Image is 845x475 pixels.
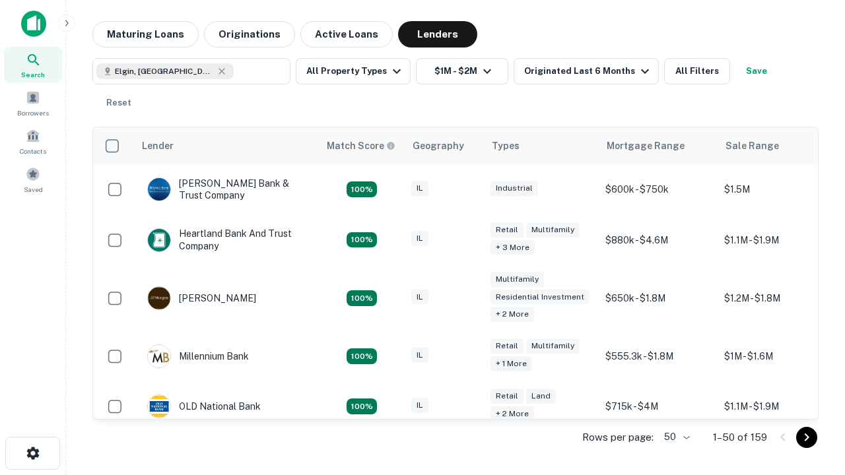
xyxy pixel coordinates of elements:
div: Multifamily [490,272,544,287]
div: Sale Range [726,138,779,154]
div: Originated Last 6 Months [524,63,653,79]
th: Geography [405,127,484,164]
button: Originations [204,21,295,47]
div: [PERSON_NAME] Bank & Trust Company [147,177,306,201]
td: $1M - $1.6M [718,331,836,381]
div: + 2 more [490,406,534,422]
button: All Property Types [296,58,411,84]
th: Lender [134,127,319,164]
span: Elgin, [GEOGRAPHIC_DATA], [GEOGRAPHIC_DATA] [115,65,214,77]
p: 1–50 of 159 [713,429,767,445]
span: Borrowers [17,108,49,118]
button: Originated Last 6 Months [514,58,659,84]
div: IL [411,348,428,363]
button: Save your search to get updates of matches that match your search criteria. [735,58,778,84]
td: $1.5M [718,164,836,214]
div: 50 [659,427,692,447]
div: IL [411,398,428,413]
div: Matching Properties: 20, hasApolloMatch: undefined [347,232,377,248]
div: IL [411,290,428,305]
div: OLD National Bank [147,395,261,418]
div: IL [411,231,428,246]
div: Matching Properties: 22, hasApolloMatch: undefined [347,398,377,414]
img: picture [148,178,170,201]
div: Capitalize uses an advanced AI algorithm to match your search with the best lender. The match sco... [327,139,395,153]
td: $650k - $1.8M [599,265,718,332]
div: Retail [490,338,524,354]
span: Contacts [20,146,46,156]
img: picture [148,287,170,309]
div: Retail [490,389,524,404]
div: Matching Properties: 28, hasApolloMatch: undefined [347,181,377,197]
div: Mortgage Range [607,138,685,154]
td: $1.1M - $1.9M [718,214,836,265]
img: capitalize-icon.png [21,11,46,37]
button: $1M - $2M [416,58,508,84]
td: $1.2M - $1.8M [718,265,836,332]
a: Search [4,47,62,82]
th: Types [484,127,599,164]
div: Matching Properties: 24, hasApolloMatch: undefined [347,290,377,306]
div: + 2 more [490,307,534,322]
div: Lender [142,138,174,154]
button: Active Loans [300,21,393,47]
div: + 1 more [490,356,532,371]
button: Maturing Loans [92,21,199,47]
div: Multifamily [526,222,580,237]
div: Multifamily [526,338,580,354]
div: + 3 more [490,240,535,255]
th: Capitalize uses an advanced AI algorithm to match your search with the best lender. The match sco... [319,127,405,164]
div: Millennium Bank [147,344,249,368]
div: Industrial [490,181,538,196]
span: Saved [24,184,43,195]
td: $715k - $4M [599,381,718,431]
button: Reset [98,90,140,116]
td: $1.1M - $1.9M [718,381,836,431]
p: Rows per page: [582,429,654,445]
span: Search [21,69,45,80]
button: Lenders [398,21,477,47]
a: Borrowers [4,85,62,121]
div: [PERSON_NAME] [147,286,256,310]
a: Saved [4,162,62,197]
button: Go to next page [796,427,817,448]
th: Mortgage Range [599,127,718,164]
div: Types [492,138,520,154]
td: $600k - $750k [599,164,718,214]
div: Matching Properties: 16, hasApolloMatch: undefined [347,348,377,364]
div: Retail [490,222,524,237]
div: Geography [413,138,464,154]
td: $880k - $4.6M [599,214,718,265]
h6: Match Score [327,139,393,153]
div: Land [526,389,556,404]
img: picture [148,395,170,418]
td: $555.3k - $1.8M [599,331,718,381]
img: picture [148,345,170,367]
a: Contacts [4,123,62,159]
th: Sale Range [718,127,836,164]
iframe: Chat Widget [779,369,845,433]
div: Heartland Bank And Trust Company [147,228,306,251]
div: IL [411,181,428,196]
button: All Filters [664,58,730,84]
div: Residential Investment [490,290,590,305]
img: picture [148,229,170,251]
